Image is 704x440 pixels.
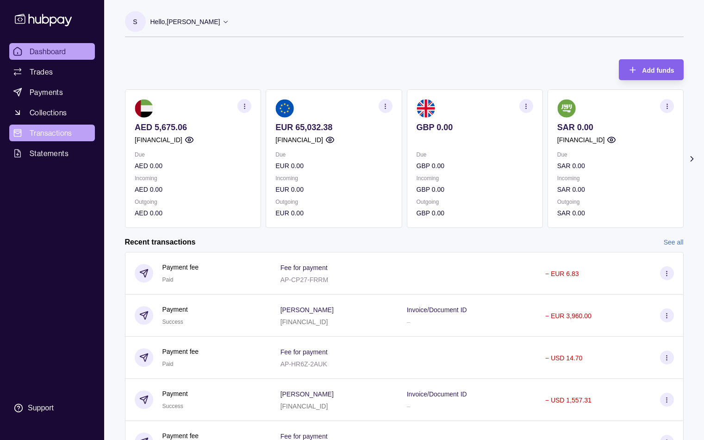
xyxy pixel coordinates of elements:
[30,66,53,77] span: Trades
[545,354,583,362] p: − USD 14.70
[280,276,328,283] p: AP-CP27-FRRM
[557,150,673,160] p: Due
[9,63,95,80] a: Trades
[416,173,533,183] p: Incoming
[9,145,95,162] a: Statements
[557,122,673,132] p: SAR 0.00
[416,161,533,171] p: GBP 0.00
[416,122,533,132] p: GBP 0.00
[162,346,199,357] p: Payment fee
[275,161,392,171] p: EUR 0.00
[619,59,683,80] button: Add funds
[162,304,188,314] p: Payment
[275,99,294,118] img: eu
[135,197,251,207] p: Outgoing
[416,184,533,195] p: GBP 0.00
[30,107,67,118] span: Collections
[9,84,95,101] a: Payments
[275,184,392,195] p: EUR 0.00
[9,43,95,60] a: Dashboard
[135,184,251,195] p: AED 0.00
[275,122,392,132] p: EUR 65,032.38
[407,390,467,398] p: Invoice/Document ID
[30,46,66,57] span: Dashboard
[135,135,182,145] p: [FINANCIAL_ID]
[30,148,69,159] span: Statements
[545,312,592,320] p: − EUR 3,960.00
[407,318,411,326] p: –
[407,402,411,410] p: –
[150,17,220,27] p: Hello, [PERSON_NAME]
[162,389,188,399] p: Payment
[407,306,467,314] p: Invoice/Document ID
[557,161,673,171] p: SAR 0.00
[664,237,684,247] a: See all
[9,125,95,141] a: Transactions
[162,361,174,367] span: Paid
[135,173,251,183] p: Incoming
[275,173,392,183] p: Incoming
[9,398,95,418] a: Support
[557,173,673,183] p: Incoming
[135,99,153,118] img: ae
[545,396,592,404] p: − USD 1,557.31
[642,67,674,74] span: Add funds
[280,348,328,356] p: Fee for payment
[30,127,72,138] span: Transactions
[162,403,183,409] span: Success
[133,17,137,27] p: S
[557,197,673,207] p: Outgoing
[416,197,533,207] p: Outgoing
[416,99,435,118] img: gb
[557,208,673,218] p: SAR 0.00
[162,262,199,272] p: Payment fee
[545,270,579,277] p: − EUR 6.83
[557,184,673,195] p: SAR 0.00
[280,402,328,410] p: [FINANCIAL_ID]
[557,99,575,118] img: sa
[280,318,328,326] p: [FINANCIAL_ID]
[280,264,328,271] p: Fee for payment
[162,319,183,325] span: Success
[135,161,251,171] p: AED 0.00
[135,208,251,218] p: AED 0.00
[280,433,328,440] p: Fee for payment
[125,237,196,247] h2: Recent transactions
[135,150,251,160] p: Due
[275,150,392,160] p: Due
[416,150,533,160] p: Due
[275,135,323,145] p: [FINANCIAL_ID]
[280,360,327,368] p: AP-HR6Z-2AUK
[275,208,392,218] p: EUR 0.00
[275,197,392,207] p: Outgoing
[162,277,174,283] span: Paid
[28,403,54,413] div: Support
[557,135,604,145] p: [FINANCIAL_ID]
[9,104,95,121] a: Collections
[280,306,334,314] p: [PERSON_NAME]
[280,390,334,398] p: [PERSON_NAME]
[135,122,251,132] p: AED 5,675.06
[416,208,533,218] p: GBP 0.00
[30,87,63,98] span: Payments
